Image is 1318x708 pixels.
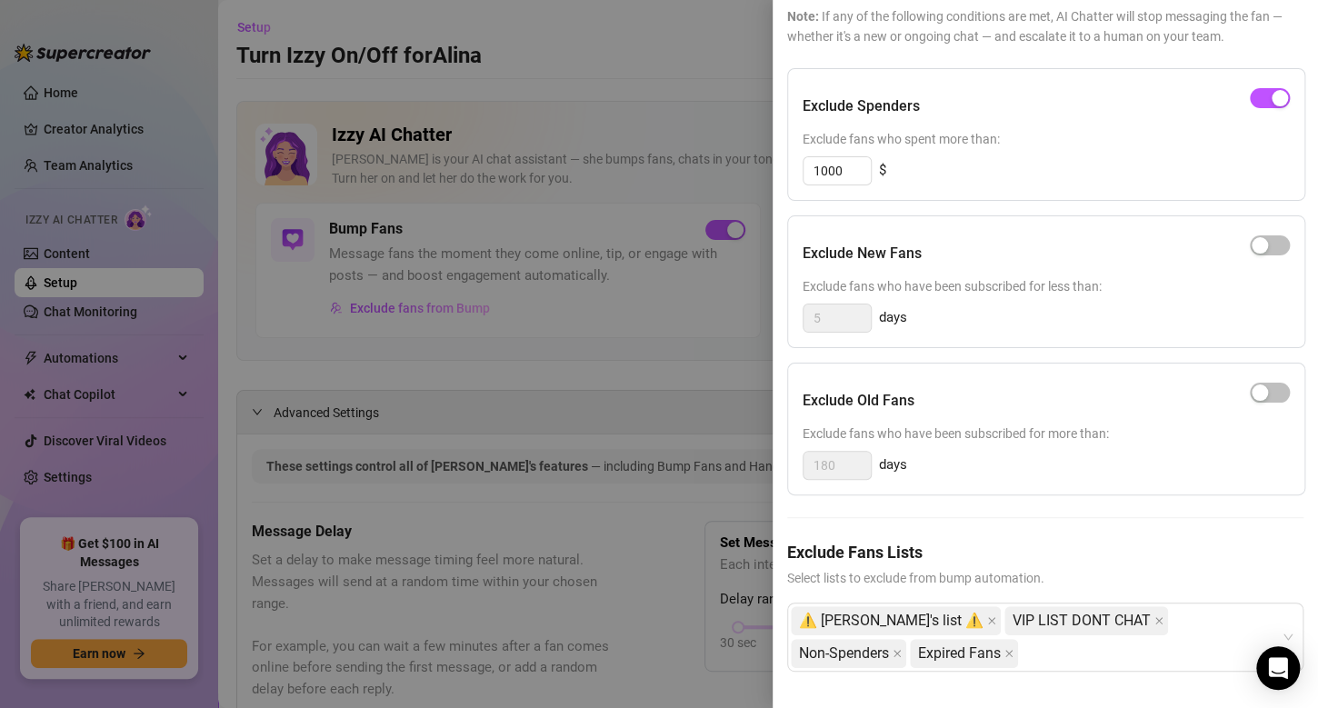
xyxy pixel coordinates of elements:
span: days [879,454,907,476]
span: VIP LIST DONT CHAT [1004,606,1168,635]
span: Exclude fans who have been subscribed for more than: [803,424,1290,444]
span: $ [879,160,886,182]
span: If any of the following conditions are met, AI Chatter will stop messaging the fan — whether it's... [787,6,1303,46]
span: Exclude fans who have been subscribed for less than: [803,276,1290,296]
h5: Exclude Old Fans [803,390,914,412]
span: ⚠️ [PERSON_NAME]'s list ⚠️ [799,607,984,634]
span: close [893,649,902,658]
span: Exclude fans who spent more than: [803,129,1290,149]
span: ⚠️ Andy's list ⚠️ [791,606,1001,635]
span: days [879,307,907,329]
span: Non-Spenders [799,640,889,667]
span: Expired Fans [910,639,1018,668]
span: VIP LIST DONT CHAT [1013,607,1151,634]
span: Non-Spenders [791,639,906,668]
h5: Exclude Fans Lists [787,540,1303,564]
span: Select lists to exclude from bump automation. [787,568,1303,588]
span: Note: [787,9,819,24]
div: Open Intercom Messenger [1256,646,1300,690]
span: close [987,616,996,625]
span: Expired Fans [918,640,1001,667]
h5: Exclude Spenders [803,95,920,117]
span: close [1004,649,1013,658]
h5: Exclude New Fans [803,243,922,264]
span: close [1154,616,1163,625]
